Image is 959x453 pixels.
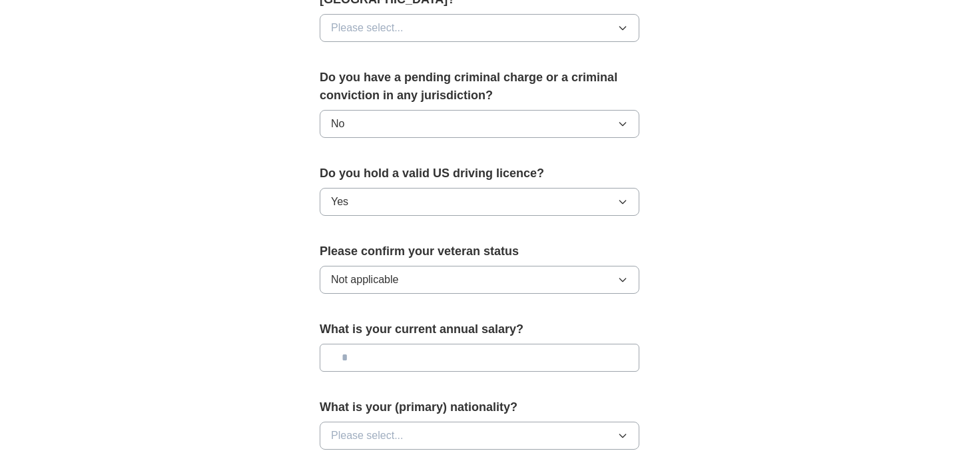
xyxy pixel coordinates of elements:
[320,320,639,338] label: What is your current annual salary?
[331,428,404,444] span: Please select...
[320,266,639,294] button: Not applicable
[331,194,348,210] span: Yes
[320,398,639,416] label: What is your (primary) nationality?
[320,69,639,105] label: Do you have a pending criminal charge or a criminal conviction in any jurisdiction?
[320,188,639,216] button: Yes
[320,165,639,183] label: Do you hold a valid US driving licence?
[331,116,344,132] span: No
[331,272,398,288] span: Not applicable
[320,422,639,450] button: Please select...
[320,14,639,42] button: Please select...
[320,110,639,138] button: No
[320,242,639,260] label: Please confirm your veteran status
[331,20,404,36] span: Please select...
